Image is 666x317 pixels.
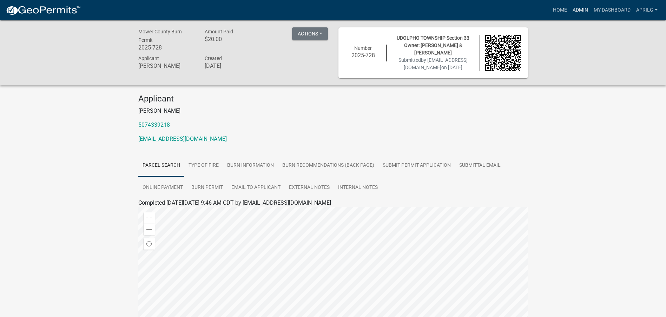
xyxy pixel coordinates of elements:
span: Submitted on [DATE] [398,57,468,70]
a: Admin [570,4,591,17]
a: Burn Recommendations (Back Page) [278,154,378,177]
span: Created [205,55,222,61]
span: Amount Paid [205,29,233,34]
span: Applicant [138,55,159,61]
a: Email to Applicant [227,177,285,199]
a: My Dashboard [591,4,633,17]
a: Home [550,4,570,17]
h6: [PERSON_NAME] [138,62,194,69]
div: Zoom in [144,212,155,224]
span: UDOLPHO TOWNSHIP Section 33 Owner: [PERSON_NAME] & [PERSON_NAME] [397,35,469,55]
a: Burn Permit [187,177,227,199]
a: Type Of Fire [184,154,223,177]
h6: [DATE] [205,62,261,69]
h6: 2025-728 [345,52,381,59]
div: Zoom out [144,224,155,235]
img: QR code [485,35,521,71]
a: [EMAIL_ADDRESS][DOMAIN_NAME] [138,136,227,142]
span: Mower County Burn Permit [138,29,182,43]
a: External Notes [285,177,334,199]
a: Internal Notes [334,177,382,199]
h4: Applicant [138,94,528,104]
a: Submittal Email [455,154,505,177]
h6: 2025-728 [138,44,194,51]
p: [PERSON_NAME] [138,107,528,115]
span: by [EMAIL_ADDRESS][DOMAIN_NAME] [404,57,468,70]
a: aprilg [633,4,660,17]
button: Actions [292,27,328,40]
a: Online Payment [138,177,187,199]
h6: $20.00 [205,36,261,42]
span: Number [354,45,372,51]
a: Submit Permit Application [378,154,455,177]
a: Parcel search [138,154,184,177]
a: 5074339218 [138,121,170,128]
div: Find my location [144,238,155,250]
span: Completed [DATE][DATE] 9:46 AM CDT by [EMAIL_ADDRESS][DOMAIN_NAME] [138,199,331,206]
a: Burn Information [223,154,278,177]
